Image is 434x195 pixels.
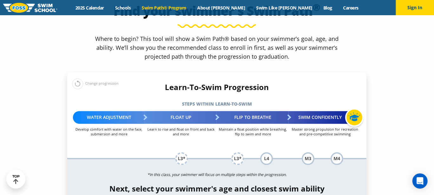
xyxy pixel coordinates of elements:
[289,111,361,124] div: Swim Confidently
[217,111,289,124] div: Flip to Breathe
[136,5,192,11] a: Swim Path® Program
[67,83,366,92] h4: Learn-To-Swim Progression
[67,100,366,109] h5: Steps within Learn-to-Swim
[67,171,366,179] p: *In this class, your swimmer will focus on multiple steps within the progression.
[302,153,314,165] div: M3
[70,5,110,11] a: 2025 Calendar
[412,173,428,189] div: Open Intercom Messenger
[331,153,343,165] div: M4
[251,5,318,11] a: Swim Like [PERSON_NAME]
[289,127,361,137] p: Master strong propulsion for recreation and pre-competitive swimming
[73,111,145,124] div: Water Adjustment
[217,127,289,137] p: Maintain a float position while breathing, flip to swim and more
[338,5,364,11] a: Careers
[12,174,20,184] div: TOP
[67,185,366,193] h4: Next, select your swimmer's age and closest swim ability
[145,111,217,124] div: Float Up
[73,127,145,137] p: Develop comfort with water on the face, submersion and more
[72,78,119,89] div: Change progression
[67,3,366,19] h2: Find your swimmer's Swim Path
[318,5,338,11] a: Blog
[93,35,341,61] p: Where to begin? This tool will show a Swim Path® based on your swimmer’s goal, age, and ability. ...
[145,127,217,137] p: Learn to rise and float on front and back and more
[3,3,57,13] img: FOSS Swim School Logo
[192,5,251,11] a: About [PERSON_NAME]
[260,153,273,165] div: L4
[110,5,136,11] a: Schools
